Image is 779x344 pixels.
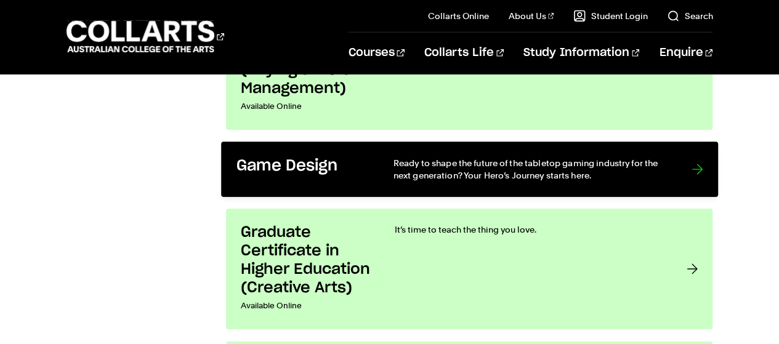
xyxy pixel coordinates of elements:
h3: Game Design [236,157,368,176]
a: Game Design Ready to shape the future of the tabletop gaming industry for the next generation? Yo... [221,142,718,197]
a: Collarts Online [428,10,489,22]
a: Search [667,10,712,22]
a: Graduate Certificate in Higher Education (Creative Arts) Available Online It’s time to teach the ... [226,209,713,329]
a: Courses [349,33,405,73]
a: About Us [509,10,554,22]
p: Available Online [241,297,370,314]
p: Ready to shape the future of the tabletop gaming industry for the next generation? Your Hero’s Jo... [393,157,666,182]
a: Student Login [573,10,647,22]
p: It’s time to teach the thing you love. [395,223,663,236]
p: Available Online [241,98,370,115]
a: Collarts Life [424,33,504,73]
div: Go to homepage [67,19,224,54]
a: Enquire [659,33,712,73]
a: Study Information [523,33,639,73]
h3: Graduate Certificate in Higher Education (Creative Arts) [241,223,370,297]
